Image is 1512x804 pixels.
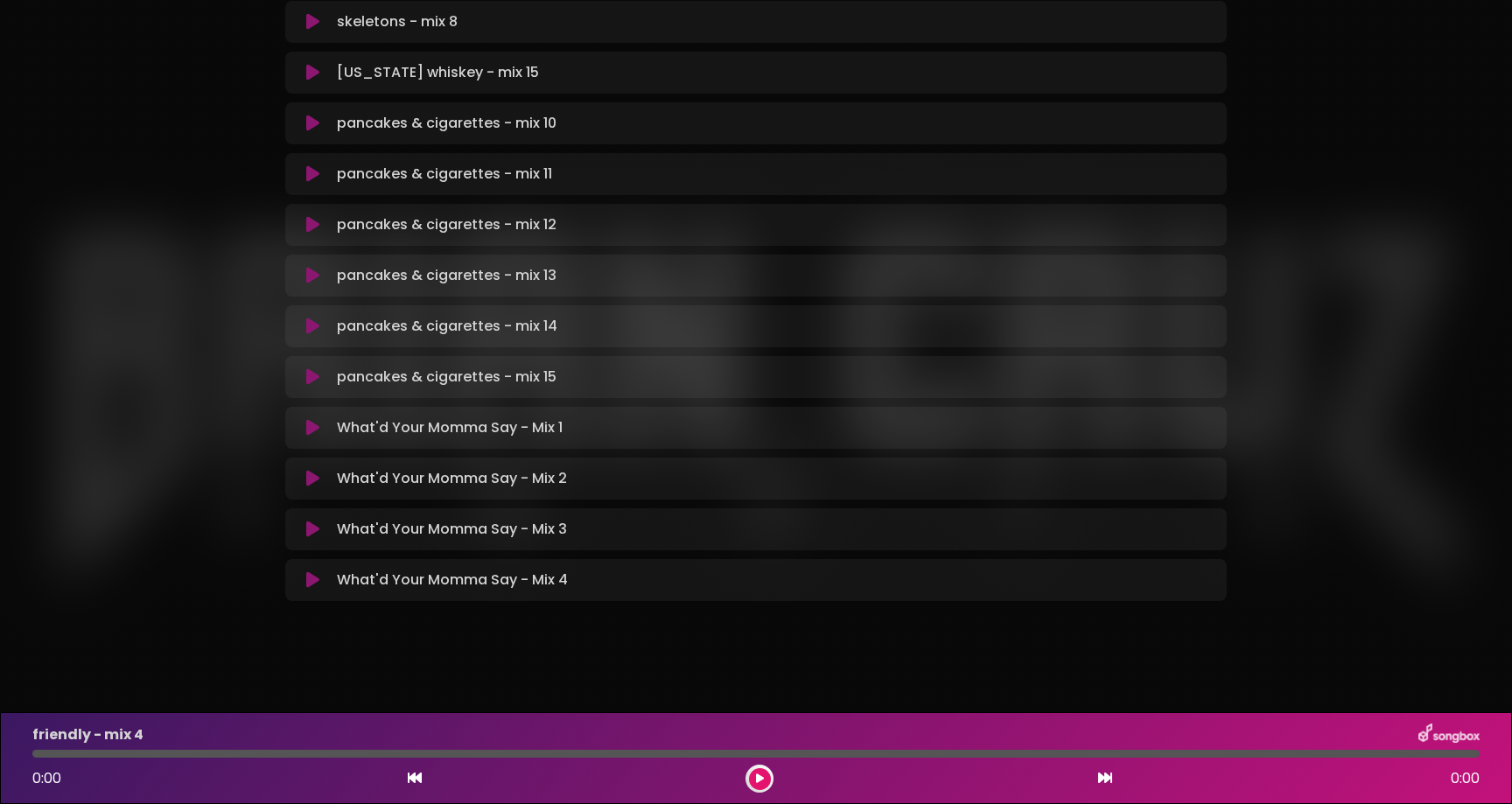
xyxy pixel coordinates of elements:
p: What'd Your Momma Say - Mix 2 [337,468,567,489]
p: skeletons - mix 8 [337,11,458,32]
p: pancakes & cigarettes - mix 12 [337,214,556,235]
p: pancakes & cigarettes - mix 15 [337,367,556,388]
p: What'd Your Momma Say - Mix 1 [337,417,563,438]
p: pancakes & cigarettes - mix 11 [337,164,552,185]
p: What'd Your Momma Say - Mix 3 [337,519,567,540]
p: What'd Your Momma Say - Mix 4 [337,570,568,591]
p: pancakes & cigarettes - mix 13 [337,265,556,286]
p: [US_STATE] whiskey - mix 15 [337,62,539,83]
p: pancakes & cigarettes - mix 10 [337,113,556,134]
p: pancakes & cigarettes - mix 14 [337,316,557,337]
